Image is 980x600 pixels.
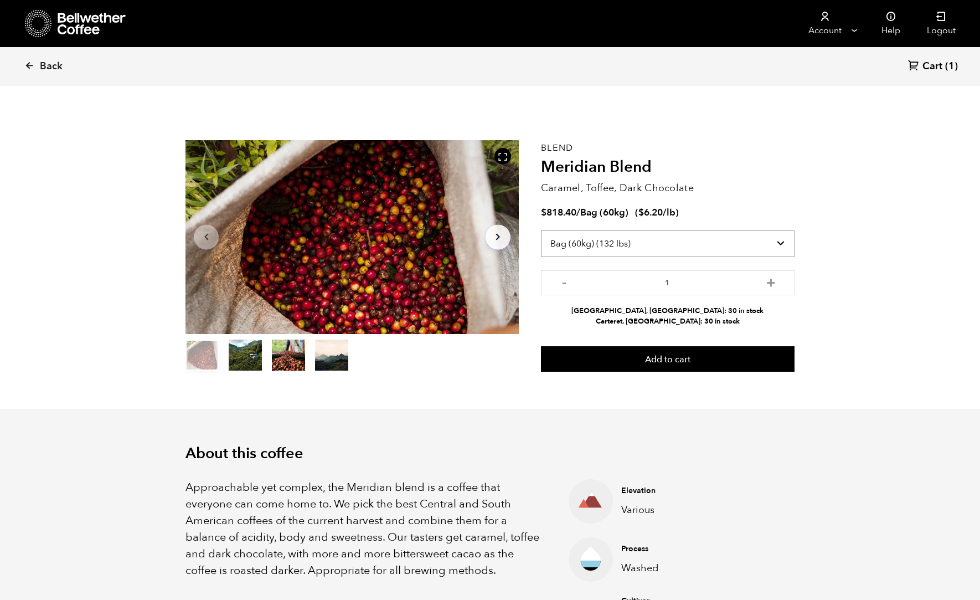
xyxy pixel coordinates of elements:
span: Cart [922,60,942,73]
h2: About this coffee [185,445,795,463]
span: ( ) [635,206,679,219]
li: [GEOGRAPHIC_DATA], [GEOGRAPHIC_DATA]: 30 in stock [541,306,795,316]
a: Cart (1) [908,59,958,74]
button: + [764,276,778,287]
h2: Meridian Blend [541,158,795,177]
h4: Elevation [621,485,777,496]
span: Back [40,60,63,73]
span: /lb [663,206,675,219]
p: Various [621,502,777,517]
span: Bag (60kg) [580,206,628,219]
span: / [576,206,580,219]
p: Caramel, Toffee, Dark Chocolate [541,181,795,196]
li: Carteret, [GEOGRAPHIC_DATA]: 30 in stock [541,316,795,327]
span: $ [541,206,546,219]
h4: Process [621,543,777,555]
bdi: 818.40 [541,206,576,219]
span: (1) [945,60,958,73]
span: $ [638,206,644,219]
button: - [558,276,571,287]
p: Approachable yet complex, the Meridian blend is a coffee that everyone can come home to. We pick ... [185,479,541,579]
button: Add to cart [541,346,795,372]
p: Washed [621,561,777,576]
bdi: 6.20 [638,206,663,219]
